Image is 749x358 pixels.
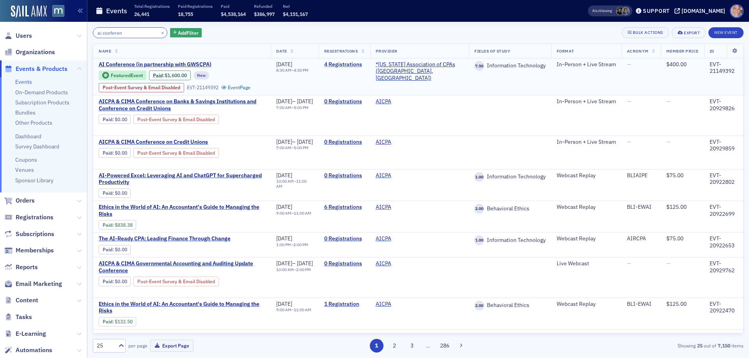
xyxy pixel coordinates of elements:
[4,280,62,288] a: Email Marketing
[16,32,32,40] span: Users
[376,204,391,211] a: AICPA
[99,245,131,254] div: Paid: 0 - $0
[474,172,484,182] span: 1.00
[15,177,53,184] a: Sponsor Library
[99,71,146,80] div: Featured Event
[710,235,738,249] div: EVT-20922653
[423,342,434,349] span: …
[276,235,292,242] span: [DATE]
[103,247,112,252] a: Paid
[376,139,391,146] a: AICPA
[178,11,193,17] span: 18,755
[99,260,265,274] a: AICPA & CIMA Governmental Accounting and Auditing Update Conference
[115,150,127,156] span: $0.00
[254,4,275,9] p: Refunded
[643,7,670,14] div: Support
[4,346,52,354] a: Automations
[276,61,292,68] span: [DATE]
[254,11,275,17] span: $386,997
[296,267,311,272] time: 2:00 PM
[294,105,309,110] time: 5:00 PM
[627,98,631,105] span: —
[376,98,425,105] span: AICPA
[276,178,307,189] time: 11:00 AM
[4,196,35,205] a: Orders
[99,220,136,229] div: Paid: 6 - $83838
[15,156,37,163] a: Coupons
[103,190,115,196] span: :
[666,138,671,145] span: —
[376,61,464,82] a: *[US_STATE] Association of CPAs ([GEOGRAPHIC_DATA], [GEOGRAPHIC_DATA])
[592,8,600,13] div: Also
[15,133,41,140] a: Dashboard
[99,98,265,112] a: AICPA & CIMA Conference on Banks & Savings Institutions and Conference on Credit Unions
[622,27,669,38] button: Bulk Actions
[221,85,251,90] a: EventPage
[276,139,313,146] div: –
[16,263,38,272] span: Reports
[627,332,631,339] span: —
[11,5,47,18] img: SailAMX
[710,301,738,314] div: EVT-20922470
[557,48,574,54] span: Format
[97,342,114,350] div: 25
[666,48,699,54] span: Member Price
[557,332,616,339] div: In-Person + Live Stream
[99,277,131,286] div: Paid: 0 - $0
[99,48,111,54] span: Name
[178,4,213,9] p: Paid Registrations
[103,150,112,156] a: Paid
[710,172,738,186] div: EVT-20922802
[672,27,706,38] button: Export
[294,210,311,216] time: 11:00 AM
[324,204,365,211] a: 6 Registrations
[474,301,484,310] span: 2.00
[16,213,53,222] span: Registrations
[376,139,425,146] span: AICPA
[15,119,52,126] a: Other Products
[376,172,391,179] a: AICPA
[4,263,38,272] a: Reports
[4,296,38,305] a: Content
[276,332,292,339] span: [DATE]
[99,235,231,242] a: The AI-Ready CPA: Leading Finance Through Change
[294,307,311,312] time: 11:00 AM
[684,31,700,35] div: Export
[276,138,292,145] span: [DATE]
[99,83,184,92] div: Post-Event Survey
[4,313,32,321] a: Tasks
[103,319,112,324] a: Paid
[294,67,309,73] time: 4:30 PM
[16,280,62,288] span: Email Marketing
[99,172,265,186] a: AI-Powered Excel: Leveraging AI and ChatGPT for Supercharged Productivity
[150,340,193,352] button: Export Page
[376,235,425,242] span: AICPA
[710,139,738,152] div: EVT-20929859
[134,11,149,17] span: 26,441
[283,4,308,9] p: Net
[376,332,425,339] span: AICPA
[276,145,313,150] div: –
[4,65,67,73] a: Events & Products
[387,339,401,353] button: 2
[115,116,127,122] span: $0.00
[133,115,219,124] div: Post-Event Survey
[324,61,365,68] a: 4 Registrations
[484,173,546,180] span: Information Technology
[666,203,687,210] span: $125.00
[16,330,46,338] span: E-Learning
[103,222,112,228] a: Paid
[276,260,313,267] div: –
[674,8,728,14] button: [DOMAIN_NAME]
[15,78,32,85] a: Events
[15,109,35,116] a: Bundles
[4,246,54,255] a: Memberships
[103,222,115,228] span: :
[324,301,365,308] a: 1 Registration
[153,72,163,78] a: Paid
[134,4,170,9] p: Total Registrations
[170,28,202,38] button: AddFilter
[103,279,115,284] span: :
[474,61,484,71] span: 7.50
